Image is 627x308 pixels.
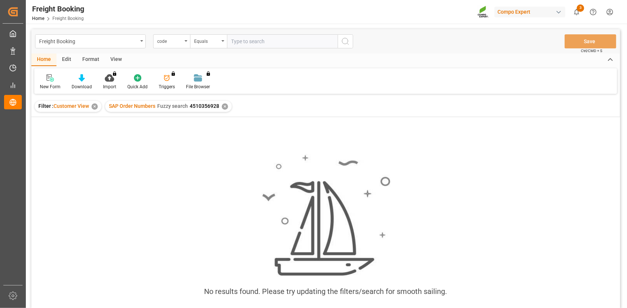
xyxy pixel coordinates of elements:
[478,6,489,18] img: Screenshot%202023-09-29%20at%2010.02.21.png_1712312052.png
[568,4,585,20] button: show 3 new notifications
[56,54,77,66] div: Edit
[105,54,127,66] div: View
[565,34,616,48] button: Save
[261,154,390,277] img: smooth_sailing.jpeg
[581,48,602,54] span: Ctrl/CMD + S
[31,54,56,66] div: Home
[190,34,227,48] button: open menu
[227,34,338,48] input: Type to search
[38,103,54,109] span: Filter :
[40,83,61,90] div: New Form
[109,103,155,109] span: SAP Order Numbers
[585,4,602,20] button: Help Center
[127,83,148,90] div: Quick Add
[577,4,584,12] span: 3
[194,36,219,45] div: Equals
[153,34,190,48] button: open menu
[495,7,565,17] div: Compo Expert
[54,103,89,109] span: Customer View
[222,103,228,110] div: ✕
[495,5,568,19] button: Compo Expert
[32,16,44,21] a: Home
[72,83,92,90] div: Download
[92,103,98,110] div: ✕
[157,103,188,109] span: Fuzzy search
[35,34,146,48] button: open menu
[77,54,105,66] div: Format
[157,36,182,45] div: code
[190,103,219,109] span: 4510356928
[338,34,353,48] button: search button
[204,286,447,297] div: No results found. Please try updating the filters/search for smooth sailing.
[39,36,138,45] div: Freight Booking
[32,3,84,14] div: Freight Booking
